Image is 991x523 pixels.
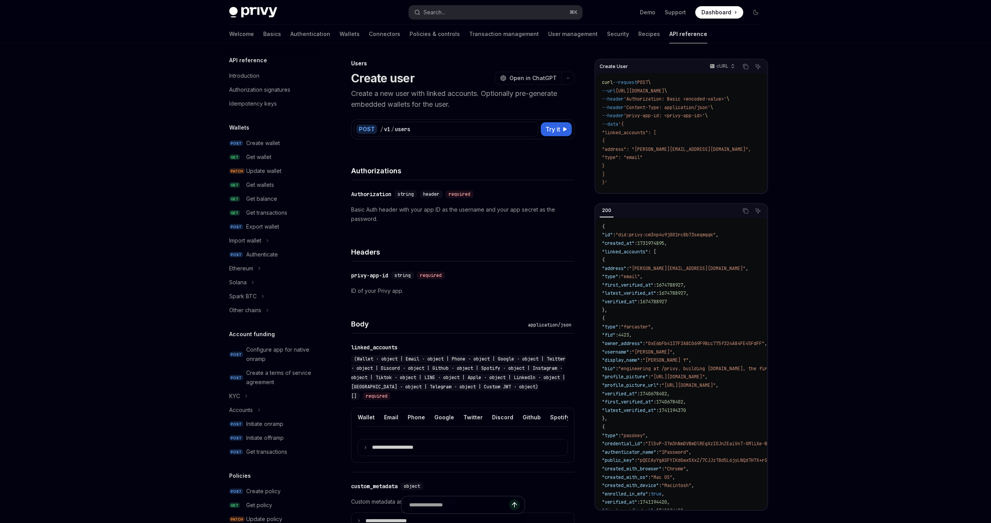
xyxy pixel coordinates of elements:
span: { [602,257,605,263]
span: curl [602,79,613,85]
span: "created_with_device" [602,482,659,489]
span: , [686,466,689,472]
div: Initiate onramp [246,419,283,429]
span: , [689,357,691,363]
span: 'Authorization: Basic <encoded-value>' [624,96,727,102]
div: POST [357,125,377,134]
span: "owner_address" [602,340,643,347]
span: "verified_at" [602,499,637,505]
a: POSTCreate wallet [223,136,322,150]
div: Get wallet [246,152,271,162]
div: linked_accounts [351,344,398,351]
a: Demo [640,9,655,16]
a: Basics [263,25,281,43]
span: "bio" [602,366,616,372]
a: Idempotency keys [223,97,322,111]
div: Discord [492,408,513,426]
span: "email" [621,273,640,280]
span: : [643,441,645,447]
span: , [645,432,648,439]
span: , [691,482,694,489]
span: 4423 [618,332,629,338]
span: { [602,315,605,321]
span: "latest_verified_at" [602,407,656,414]
span: "enrolled_in_mfa" [602,491,648,497]
p: Basic Auth header with your app ID as the username and your app secret as the password. [351,205,574,224]
span: POST [229,375,243,381]
span: : [634,240,637,246]
span: 1741194370 [659,407,686,414]
span: , [640,273,643,280]
span: , [683,282,686,288]
span: "[PERSON_NAME] ↑" [643,357,689,363]
span: : [648,491,651,497]
div: v1 [384,125,390,133]
span: \ [710,104,713,111]
div: users [395,125,410,133]
span: }' [602,179,607,186]
a: POSTGet transactions [223,445,322,459]
button: Toggle Import wallet section [223,234,322,248]
a: Authentication [290,25,330,43]
span: "verified_at" [602,391,637,397]
a: GETGet wallet [223,150,322,164]
a: Welcome [229,25,254,43]
span: POST [229,489,243,494]
a: POSTCreate policy [223,484,322,498]
div: Spotify [550,408,570,426]
span: , [716,382,718,388]
span: , [686,290,689,296]
a: Support [665,9,686,16]
div: Create a terms of service agreement [246,368,317,387]
span: "created_at" [602,240,634,246]
span: : [659,482,662,489]
span: { [602,138,605,144]
span: POST [229,140,243,146]
div: Get transactions [246,447,287,456]
div: Github [523,408,541,426]
span: Create User [600,63,628,70]
span: "Macintosh" [662,482,691,489]
a: Dashboard [695,6,743,19]
span: { [602,224,605,230]
span: "Chrome" [664,466,686,472]
a: Introduction [223,69,322,83]
button: Toggle KYC section [223,389,322,403]
span: }, [602,415,607,422]
span: "display_name" [602,357,640,363]
button: Toggle Spark BTC section [223,289,322,303]
button: Ask AI [753,62,763,72]
a: POSTAuthenticate [223,248,322,261]
h4: Authorizations [351,166,574,176]
span: Try it [545,125,560,134]
div: Accounts [229,405,253,415]
img: dark logo [229,7,277,18]
span: : [618,273,621,280]
span: , [705,374,708,380]
span: "Il5vP-3Tm3hNmDVBmDlREgXzIOJnZEaiVnT-XMliXe-BufP9GL1-d3qhozk9IkZwQ_" [645,441,830,447]
span: "1Password" [659,449,689,455]
span: "latest_verified_at" [602,290,656,296]
span: , [746,265,748,272]
span: "type" [602,324,618,330]
span: --header [602,113,624,119]
span: GET [229,182,240,188]
div: Email [384,408,398,426]
div: required [363,392,391,400]
span: : [629,349,632,355]
a: Authorization signatures [223,83,322,97]
span: : [648,374,651,380]
span: --data [602,121,618,127]
span: "engineering at /privy. building [DOMAIN_NAME], the first Farcaster video client. nyc. 👨‍💻🍎🏳️‍🌈 [... [618,366,964,372]
span: ⌘ K [569,9,578,15]
span: GET [229,154,240,160]
span: , [667,391,670,397]
a: Transaction management [469,25,539,43]
div: Update wallet [246,166,281,176]
span: --url [602,88,616,94]
span: , [672,349,675,355]
span: 1740678402 [656,399,683,405]
h4: Body [351,319,525,329]
span: GET [229,502,240,508]
span: : [656,407,659,414]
